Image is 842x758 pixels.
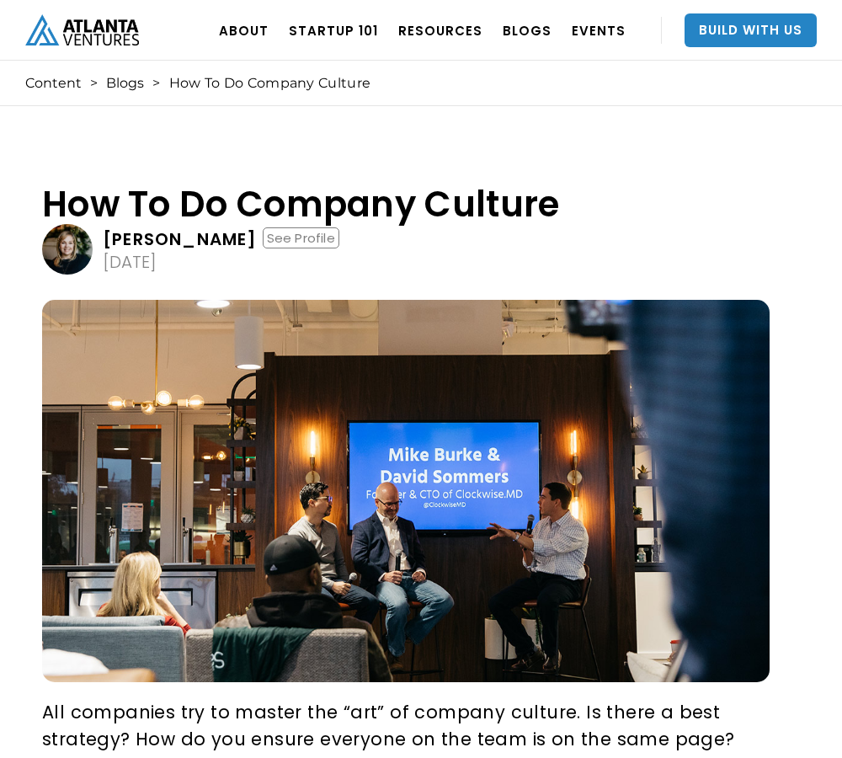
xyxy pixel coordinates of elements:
[152,75,160,92] div: >
[289,7,378,54] a: Startup 101
[263,227,339,248] div: See Profile
[398,7,482,54] a: RESOURCES
[685,13,817,47] a: Build With Us
[103,254,157,270] div: [DATE]
[169,75,371,92] div: How To Do Company Culture
[90,75,98,92] div: >
[503,7,552,54] a: BLOGS
[219,7,269,54] a: ABOUT
[42,224,770,275] a: [PERSON_NAME]See Profile[DATE]
[42,184,770,224] h1: How To Do Company Culture
[103,231,258,248] div: [PERSON_NAME]
[106,75,144,92] a: Blogs
[572,7,626,54] a: EVENTS
[25,75,82,92] a: Content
